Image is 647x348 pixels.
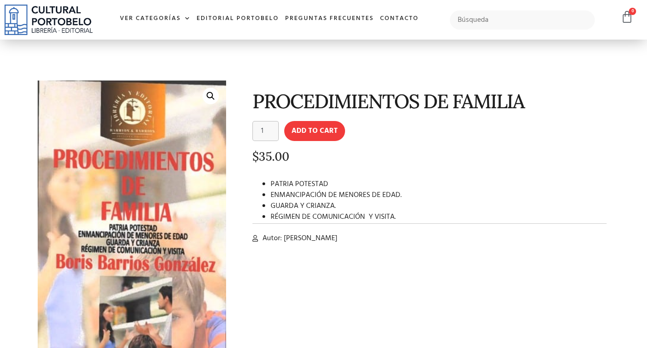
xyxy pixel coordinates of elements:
li: ENMANCIPACIÓN DE MENORES DE EDAD. [271,190,607,201]
span: 0 [629,8,636,15]
bdi: 35.00 [252,149,289,164]
a: Preguntas frecuentes [282,9,377,29]
a: Editorial Portobelo [193,9,282,29]
a: Ver Categorías [117,9,193,29]
li: GUARDA Y CRIANZA. [271,201,607,212]
a: 🔍 [202,88,219,104]
input: Búsqueda [450,10,595,30]
span: $ [252,149,259,164]
a: 0 [621,10,633,24]
li: RÉGIMEN DE COMUNICACIÓN Y VISITA. [271,212,607,222]
button: Add to cart [284,121,345,141]
span: Autor: [PERSON_NAME] [260,233,337,244]
h1: PROCEDIMIENTOS DE FAMILIA [252,91,607,112]
a: Contacto [377,9,422,29]
input: Product quantity [252,121,279,141]
li: PATRIA POTESTAD [271,179,607,190]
